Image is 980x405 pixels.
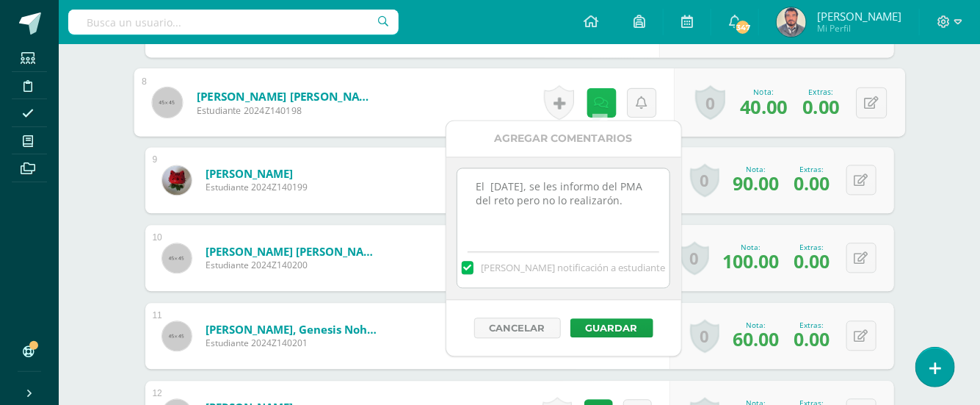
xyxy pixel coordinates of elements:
[733,320,780,330] div: Nota:
[794,248,830,273] span: 0.00
[777,7,806,37] img: e99d45d6e0e55865ab0456bb17418cba.png
[206,259,382,271] span: Estudiante 2024Z140200
[695,85,725,120] a: 0
[162,321,192,351] img: 45x45
[196,88,377,104] a: [PERSON_NAME] [PERSON_NAME]
[740,93,788,118] span: 40.00
[733,164,780,174] div: Nota:
[152,87,182,117] img: 45x45
[794,242,830,252] div: Extras:
[474,318,561,338] button: Cancelar
[733,326,780,351] span: 60.00
[794,320,830,330] div: Extras:
[68,10,399,35] input: Busca un usuario...
[206,181,308,193] span: Estudiante 2024Z140199
[817,22,901,35] span: Mi Perfil
[723,248,780,273] span: 100.00
[680,241,709,275] a: 0
[690,163,719,197] a: 0
[162,243,192,273] img: 45x45
[794,171,830,196] span: 0.00
[206,166,308,181] a: [PERSON_NAME]
[794,326,830,351] span: 0.00
[690,319,719,353] a: 0
[457,168,669,242] textarea: El [DATE], se les informo del PMA del reto pero no lo realizarón.
[206,322,382,337] a: [PERSON_NAME], Genesis Nohemy
[733,171,780,196] span: 90.00
[735,19,751,35] span: 347
[723,242,780,252] div: Nota:
[196,104,377,117] span: Estudiante 2024Z140198
[817,9,901,24] span: [PERSON_NAME]
[206,244,382,259] a: [PERSON_NAME] [PERSON_NAME]
[802,93,839,118] span: 0.00
[481,261,665,274] span: [PERSON_NAME] notificación a estudiante
[162,165,192,195] img: 53bca0dbb1463a79da423530a0daa3ed.png
[802,86,839,96] div: Extras:
[794,164,830,174] div: Extras:
[570,318,653,337] button: Guardar
[206,337,382,349] span: Estudiante 2024Z140201
[740,86,788,96] div: Nota:
[446,121,681,157] div: Agregar Comentarios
